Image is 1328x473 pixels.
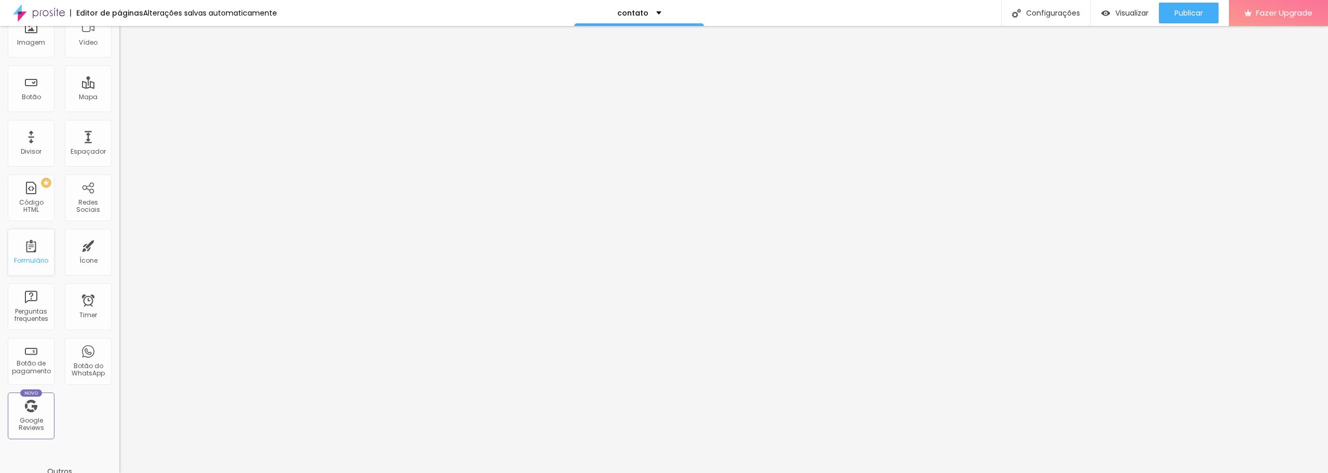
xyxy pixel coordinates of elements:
div: Formulário [14,257,48,264]
img: Icone [1012,9,1021,18]
div: Espaçador [71,148,106,155]
div: Alterações salvas automaticamente [143,9,277,17]
img: view-1.svg [1101,9,1110,18]
button: Visualizar [1091,3,1159,23]
div: Novo [20,389,43,397]
div: Botão do WhatsApp [67,362,108,377]
div: Botão de pagamento [10,360,51,375]
button: Publicar [1159,3,1219,23]
div: Ícone [79,257,98,264]
div: Editor de páginas [70,9,143,17]
span: Fazer Upgrade [1256,8,1312,17]
div: Google Reviews [10,417,51,432]
div: Redes Sociais [67,199,108,214]
div: Divisor [21,148,41,155]
p: contato [617,9,648,17]
div: Imagem [17,39,45,46]
div: Timer [79,312,97,319]
div: Mapa [79,93,98,101]
div: Código HTML [10,199,51,214]
div: Vídeo [79,39,98,46]
span: Publicar [1174,9,1203,17]
div: Botão [22,93,41,101]
div: Perguntas frequentes [10,308,51,323]
span: Visualizar [1115,9,1149,17]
